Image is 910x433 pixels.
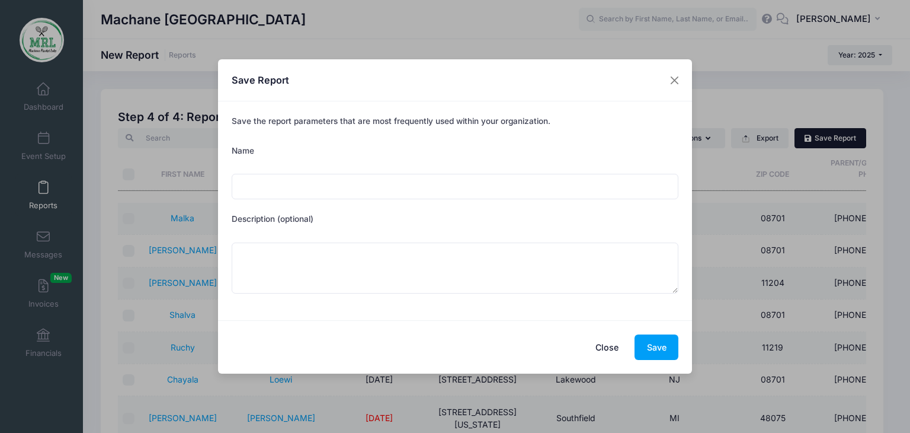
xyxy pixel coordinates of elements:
[232,73,289,87] h4: Save Report
[664,69,685,91] button: Close
[232,213,313,225] label: Description (optional)
[232,145,254,157] label: Name
[584,335,631,360] button: Close
[232,115,550,127] label: Save the report parameters that are most frequently used within your organization.
[635,335,678,360] button: Save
